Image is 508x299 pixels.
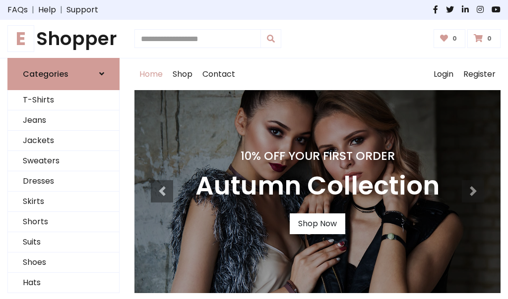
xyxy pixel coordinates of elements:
[8,273,119,293] a: Hats
[290,213,345,234] a: Shop Now
[8,232,119,252] a: Suits
[485,34,494,43] span: 0
[197,58,240,90] a: Contact
[38,4,56,16] a: Help
[8,171,119,192] a: Dresses
[8,151,119,171] a: Sweaters
[168,58,197,90] a: Shop
[66,4,98,16] a: Support
[429,58,458,90] a: Login
[195,149,440,163] h4: 10% Off Your First Order
[56,4,66,16] span: |
[8,90,119,110] a: T-Shirts
[434,29,466,48] a: 0
[8,110,119,131] a: Jeans
[8,252,119,273] a: Shoes
[8,212,119,232] a: Shorts
[7,28,120,50] h1: Shopper
[458,58,501,90] a: Register
[23,69,68,79] h6: Categories
[450,34,459,43] span: 0
[7,58,120,90] a: Categories
[195,171,440,201] h3: Autumn Collection
[7,25,34,52] span: E
[467,29,501,48] a: 0
[7,4,28,16] a: FAQs
[7,28,120,50] a: EShopper
[8,192,119,212] a: Skirts
[8,131,119,151] a: Jackets
[134,58,168,90] a: Home
[28,4,38,16] span: |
